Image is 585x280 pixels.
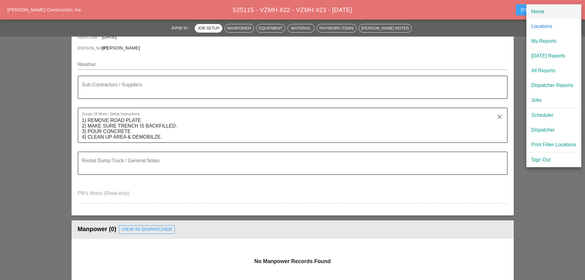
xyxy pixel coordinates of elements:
span: [PERSON_NAME] [102,45,140,50]
div: All Reports [531,67,576,74]
div: Pay/Work Items [319,25,353,31]
textarea: Rental Dump Truck / General Notes [82,160,498,174]
span: Report Date [78,34,102,40]
button: Job Setup [195,24,222,33]
textarea: Scope Of Work / Setup Instructions [82,116,498,142]
button: Manpower [224,24,254,33]
i: clear [496,113,503,120]
a: Dispatcher [526,123,581,137]
a: Locations [526,19,581,34]
div: My Reports [531,37,576,45]
div: [PERSON_NAME] [521,6,570,14]
div: View in Dispatcher [122,226,172,233]
div: Manpower [227,25,251,31]
span: [PERSON_NAME] [78,45,102,51]
a: My Reports [526,34,581,49]
h3: No Manpower Records Found [78,257,508,265]
div: Job Setup [197,25,220,31]
textarea: Sub-Contractors / Suppliers [82,84,498,98]
div: [DATE] Reports [531,52,576,60]
span: Jump to : [171,25,193,30]
a: All Reports [526,63,581,78]
div: Scheduler [531,112,576,119]
div: Manpower (0) [78,223,508,236]
button: Material [287,24,314,33]
span: [DATE] [102,34,117,39]
button: [PERSON_NAME] Notes [359,24,412,33]
button: Equipment [256,24,285,33]
div: Material [290,25,312,31]
div: Sign Out [531,156,576,164]
a: View in Dispatcher [119,225,175,234]
button: Pay/Work Items [317,24,356,33]
a: [PERSON_NAME] Construction, Inc. [7,7,82,12]
div: Jobs [531,97,576,104]
span: 525115 - VZMH #22 - VZMH #23 - [DATE] [233,6,352,13]
a: Scheduler [526,108,581,123]
a: Dispatcher Reports [526,78,581,93]
a: Print Fiber Locations [526,137,581,152]
div: Equipment [259,25,283,31]
div: Dispatcher [531,126,576,134]
button: [PERSON_NAME] [516,4,575,15]
a: Jobs [526,93,581,108]
div: Print Fiber Locations [531,141,576,148]
div: Home [531,8,576,15]
div: Dispatcher Reports [531,82,576,89]
div: [PERSON_NAME] Notes [361,25,409,31]
a: Home [526,4,581,19]
textarea: PM's Notes (Read-only) [78,188,508,203]
a: [DATE] Reports [526,49,581,63]
input: Weather [78,60,499,69]
div: Locations [531,23,576,30]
